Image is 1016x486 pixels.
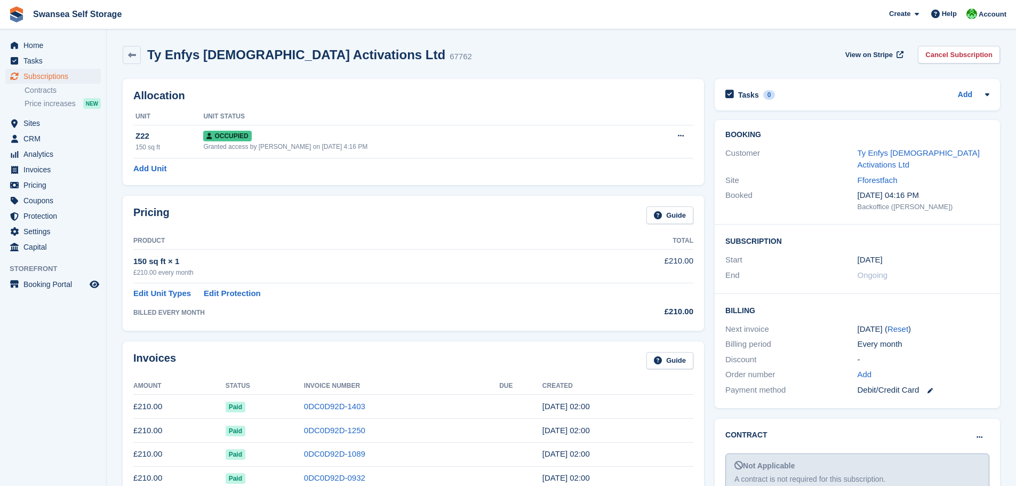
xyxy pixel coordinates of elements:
[133,256,590,268] div: 150 sq ft × 1
[542,473,590,482] time: 2025-05-22 01:00:38 UTC
[725,305,989,315] h2: Billing
[203,142,635,152] div: Granted access by [PERSON_NAME] on [DATE] 4:16 PM
[304,449,365,458] a: 0DC0D92D-1089
[542,402,590,411] time: 2025-08-22 01:00:15 UTC
[304,402,365,411] a: 0DC0D92D-1403
[29,5,126,23] a: Swansea Self Storage
[23,224,87,239] span: Settings
[646,206,693,224] a: Guide
[23,147,87,162] span: Analytics
[725,174,857,187] div: Site
[133,206,170,224] h2: Pricing
[858,338,989,350] div: Every month
[25,85,101,95] a: Contracts
[5,277,101,292] a: menu
[542,449,590,458] time: 2025-06-22 01:00:55 UTC
[133,90,693,102] h2: Allocation
[858,189,989,202] div: [DATE] 04:16 PM
[23,53,87,68] span: Tasks
[133,378,226,395] th: Amount
[858,354,989,366] div: -
[734,474,980,485] div: A contract is not required for this subscription.
[133,233,590,250] th: Product
[725,429,767,441] h2: Contract
[5,162,101,177] a: menu
[979,9,1006,20] span: Account
[858,148,980,170] a: Ty Enfys [DEMOGRAPHIC_DATA] Activations Ltd
[499,378,542,395] th: Due
[304,378,499,395] th: Invoice Number
[5,69,101,84] a: menu
[304,426,365,435] a: 0DC0D92D-1250
[858,270,888,280] span: Ongoing
[5,178,101,193] a: menu
[133,442,226,466] td: £210.00
[966,9,977,19] img: Andrew Robbins
[135,142,203,152] div: 150 sq ft
[133,108,203,125] th: Unit
[725,338,857,350] div: Billing period
[133,419,226,443] td: £210.00
[646,352,693,370] a: Guide
[590,306,693,318] div: £210.00
[133,288,191,300] a: Edit Unit Types
[23,193,87,208] span: Coupons
[23,277,87,292] span: Booking Portal
[226,473,245,484] span: Paid
[858,202,989,212] div: Backoffice ([PERSON_NAME])
[725,369,857,381] div: Order number
[23,209,87,224] span: Protection
[133,395,226,419] td: £210.00
[725,354,857,366] div: Discount
[725,269,857,282] div: End
[725,189,857,212] div: Booked
[5,209,101,224] a: menu
[889,9,910,19] span: Create
[858,254,883,266] time: 2025-01-22 01:00:00 UTC
[858,323,989,336] div: [DATE] ( )
[5,193,101,208] a: menu
[5,116,101,131] a: menu
[725,147,857,171] div: Customer
[738,90,759,100] h2: Tasks
[83,98,101,109] div: NEW
[763,90,775,100] div: 0
[725,254,857,266] div: Start
[590,233,693,250] th: Total
[88,278,101,291] a: Preview store
[5,53,101,68] a: menu
[25,99,76,109] span: Price increases
[226,378,304,395] th: Status
[725,235,989,246] h2: Subscription
[845,50,893,60] span: View on Stripe
[858,369,872,381] a: Add
[23,178,87,193] span: Pricing
[133,352,176,370] h2: Invoices
[5,147,101,162] a: menu
[542,378,693,395] th: Created
[734,460,980,472] div: Not Applicable
[5,224,101,239] a: menu
[450,51,472,63] div: 67762
[958,89,972,101] a: Add
[542,426,590,435] time: 2025-07-22 01:00:57 UTC
[226,426,245,436] span: Paid
[23,38,87,53] span: Home
[858,176,898,185] a: Fforestfach
[590,249,693,283] td: £210.00
[135,130,203,142] div: Z22
[918,46,1000,63] a: Cancel Subscription
[841,46,906,63] a: View on Stripe
[23,69,87,84] span: Subscriptions
[133,308,590,317] div: BILLED EVERY MONTH
[858,384,989,396] div: Debit/Credit Card
[23,116,87,131] span: Sites
[203,108,635,125] th: Unit Status
[5,240,101,254] a: menu
[133,163,166,175] a: Add Unit
[5,131,101,146] a: menu
[226,449,245,460] span: Paid
[9,6,25,22] img: stora-icon-8386f47178a22dfd0bd8f6a31ec36ba5ce8667c1dd55bd0f319d3a0aa187defe.svg
[725,384,857,396] div: Payment method
[304,473,365,482] a: 0DC0D92D-0932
